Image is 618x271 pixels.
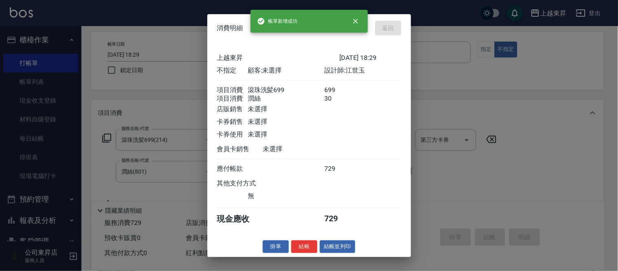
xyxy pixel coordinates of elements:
[263,145,340,154] div: 未選擇
[248,105,324,114] div: 未選擇
[324,95,355,103] div: 30
[324,66,401,75] div: 設計師: 江世玉
[217,179,279,188] div: 其他支付方式
[217,54,340,62] div: 上越東昇
[248,66,324,75] div: 顧客: 未選擇
[248,118,324,126] div: 未選擇
[257,17,298,25] span: 帳單新增成功
[291,240,317,253] button: 結帳
[324,165,355,173] div: 729
[217,145,263,154] div: 會員卡銷售
[263,240,289,253] button: 掛單
[248,130,324,139] div: 未選擇
[324,86,355,95] div: 699
[217,66,248,75] div: 不指定
[217,118,248,126] div: 卡券銷售
[217,214,263,225] div: 現金應收
[217,86,248,95] div: 項目消費
[217,95,248,103] div: 項目消費
[347,12,365,30] button: close
[217,24,243,32] span: 消費明細
[340,54,401,62] div: [DATE] 18:29
[217,165,248,173] div: 應付帳款
[248,86,324,95] div: 滾珠洗髪699
[217,105,248,114] div: 店販銷售
[320,240,355,253] button: 結帳並列印
[248,95,324,103] div: 潤絲
[217,130,248,139] div: 卡券使用
[324,214,355,225] div: 729
[248,192,324,200] div: 無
